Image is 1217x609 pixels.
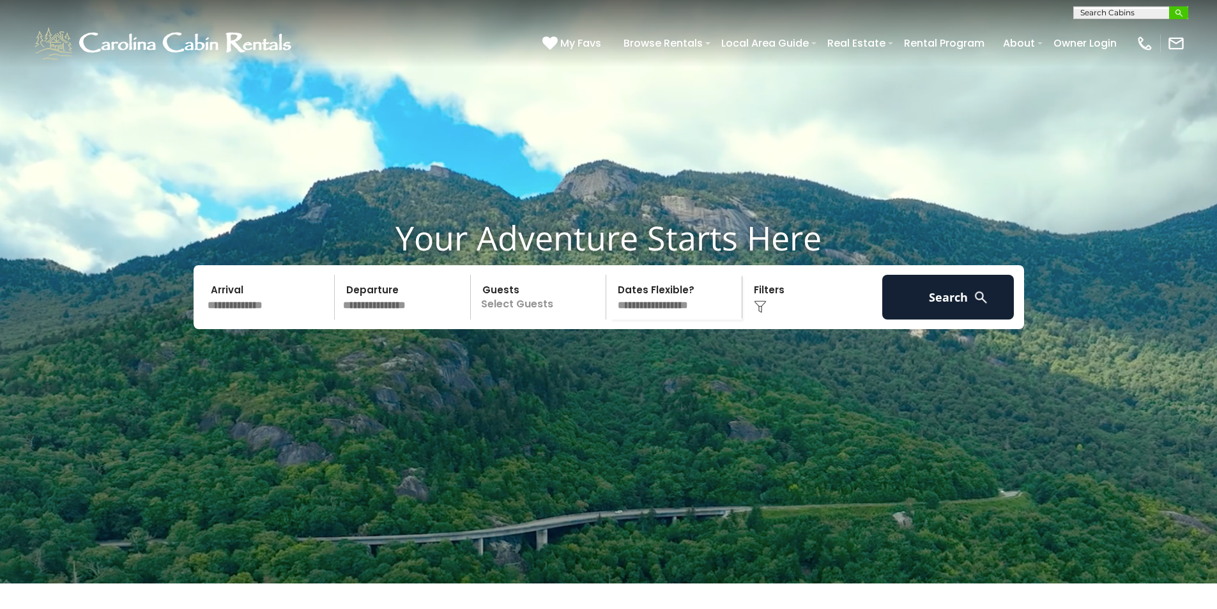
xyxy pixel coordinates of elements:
[882,275,1014,320] button: Search
[560,35,601,51] span: My Favs
[542,35,604,52] a: My Favs
[1136,35,1154,52] img: phone-regular-white.png
[715,32,815,54] a: Local Area Guide
[475,275,606,320] p: Select Guests
[821,32,892,54] a: Real Estate
[617,32,709,54] a: Browse Rentals
[32,24,297,63] img: White-1-1-2.png
[1167,35,1185,52] img: mail-regular-white.png
[997,32,1041,54] a: About
[754,300,767,313] img: filter--v1.png
[973,289,989,305] img: search-regular-white.png
[898,32,991,54] a: Rental Program
[1047,32,1123,54] a: Owner Login
[10,218,1207,258] h1: Your Adventure Starts Here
